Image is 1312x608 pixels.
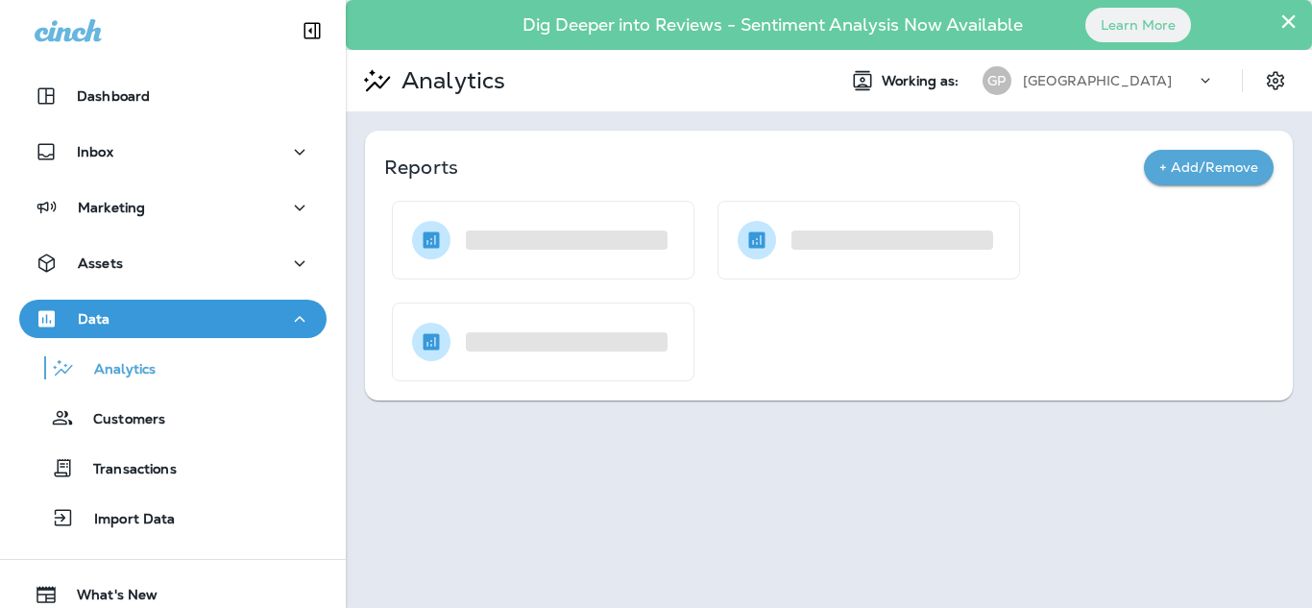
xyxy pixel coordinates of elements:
p: Reports [384,154,1144,181]
span: Working as: [882,73,963,89]
p: Inbox [77,144,113,159]
p: [GEOGRAPHIC_DATA] [1023,73,1172,88]
button: Import Data [19,498,327,538]
button: Collapse Sidebar [285,12,339,50]
p: Analytics [394,66,505,95]
button: Close [1279,6,1298,36]
button: Learn More [1085,8,1191,42]
p: Dig Deeper into Reviews - Sentiment Analysis Now Available [467,22,1079,28]
button: Data [19,300,327,338]
div: GP [983,66,1011,95]
button: Inbox [19,133,327,171]
p: Customers [74,411,165,429]
button: Analytics [19,348,327,388]
p: Import Data [75,511,176,529]
p: Transactions [74,461,177,479]
p: Assets [78,255,123,271]
button: Marketing [19,188,327,227]
button: Customers [19,398,327,438]
button: Settings [1258,63,1293,98]
button: + Add/Remove [1144,150,1274,185]
p: Dashboard [77,88,150,104]
button: Dashboard [19,77,327,115]
button: Transactions [19,448,327,488]
p: Data [78,311,110,327]
p: Marketing [78,200,145,215]
p: Analytics [75,361,156,379]
button: Assets [19,244,327,282]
